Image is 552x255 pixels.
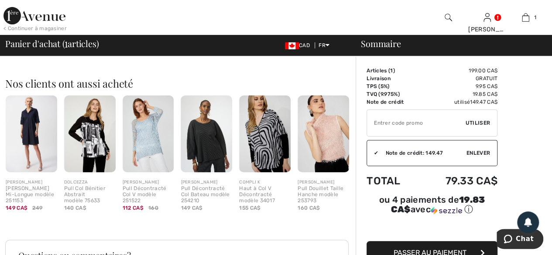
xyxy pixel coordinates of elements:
span: 140 CA$ [64,205,86,211]
div: Pull Décontracté Col V modèle 251522 [123,186,174,204]
div: Pull Décontracté Col Bateau modèle 254210 [181,186,232,204]
img: Pull Décontracté Col Bateau modèle 254210 [181,95,232,173]
img: Pull Douillet Taille Hanche modèle 253793 [298,95,349,173]
iframe: PayPal-paypal [367,218,497,238]
div: [PERSON_NAME] [468,25,506,34]
img: 1ère Avenue [3,7,65,24]
div: COMPLI K [239,179,291,186]
td: Gratuit [420,75,497,82]
div: DOLCEZZA [64,179,116,186]
input: Code promo [367,110,466,136]
img: Robe Trapèze Mi-Longue modèle 251153 [6,95,57,173]
div: ou 4 paiements de19.83 CA$avecSezzle Cliquez pour en savoir plus sur Sezzle [367,196,497,218]
img: Mes infos [483,12,491,23]
td: Note de crédit [367,98,420,106]
div: < Continuer à magasiner [3,24,67,32]
div: [PERSON_NAME] Mi-Longue modèle 251153 [6,186,57,204]
td: utilisé [420,98,497,106]
div: Haut à Col V Décontracté modèle 34017 [239,186,291,204]
h2: Nos clients ont aussi acheté [5,78,356,88]
span: 149.47 CA$ [470,99,497,105]
td: Total [367,166,420,196]
span: 19.83 CA$ [391,194,485,214]
span: 1 [534,14,536,21]
img: Haut à Col V Décontracté modèle 34017 [239,95,291,173]
div: Note de crédit: 149.47 [378,149,466,157]
td: TPS (5%) [367,82,420,90]
span: Panier d'achat ( articles) [5,39,99,48]
div: [PERSON_NAME] [6,179,57,186]
span: 1 [390,68,393,74]
td: TVQ (9.975%) [367,90,420,98]
span: 1 [65,37,68,48]
span: FR [319,42,329,48]
a: Se connecter [483,13,491,21]
td: 79.33 CA$ [420,166,497,196]
img: Pull Décontracté Col V modèle 251522 [123,95,174,173]
img: Canadian Dollar [285,42,299,49]
span: Utiliser [466,119,490,127]
div: [PERSON_NAME] [181,179,232,186]
span: 149 CA$ [6,205,27,211]
span: 160 CA$ [298,205,320,211]
iframe: Ouvre un widget dans lequel vous pouvez chatter avec l’un de nos agents [497,229,543,251]
td: Livraison [367,75,420,82]
span: 160 [148,204,158,212]
td: 19.85 CA$ [420,90,497,98]
span: 112 CA$ [123,205,144,211]
span: 149 CA$ [181,205,202,211]
div: ou 4 paiements de avec [367,196,497,215]
td: Articles ( ) [367,67,420,75]
span: Enlever [466,149,490,157]
span: 155 CA$ [239,205,261,211]
span: CAD [285,42,313,48]
td: 9.95 CA$ [420,82,497,90]
div: Pull Col Bénitier Abstrait modèle 75633 [64,186,116,204]
img: Mon panier [522,12,529,23]
img: Pull Col Bénitier Abstrait modèle 75633 [64,95,116,173]
img: recherche [445,12,452,23]
div: ✔ [367,149,378,157]
a: 1 [507,12,545,23]
td: 199.00 CA$ [420,67,497,75]
img: Sezzle [431,207,462,214]
span: 249 [32,204,42,212]
div: Sommaire [350,39,547,48]
div: Pull Douillet Taille Hanche modèle 253793 [298,186,349,204]
div: [PERSON_NAME] [123,179,174,186]
div: [PERSON_NAME] [298,179,349,186]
